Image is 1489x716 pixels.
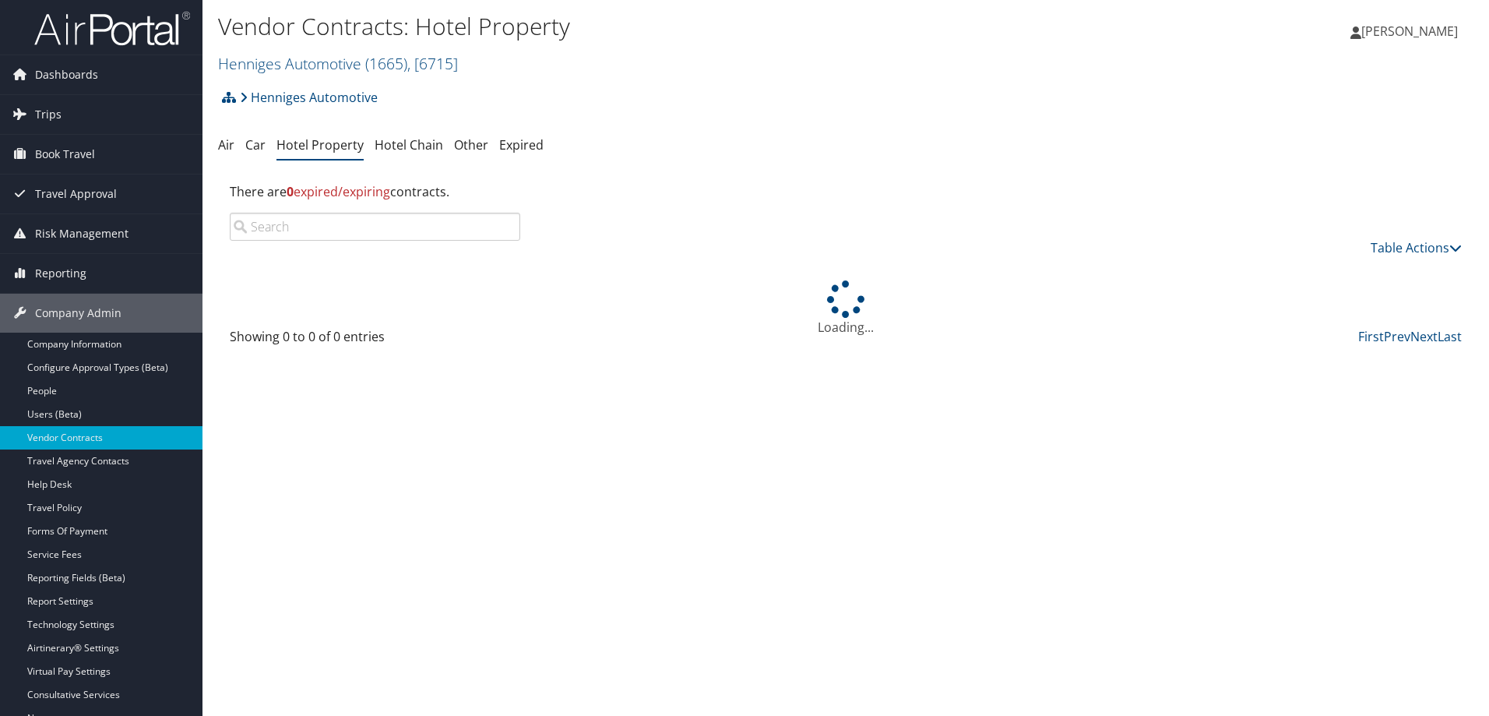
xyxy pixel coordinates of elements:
[407,53,458,74] span: , [ 6715 ]
[1438,328,1462,345] a: Last
[1361,23,1458,40] span: [PERSON_NAME]
[35,254,86,293] span: Reporting
[218,280,1473,337] div: Loading...
[230,213,520,241] input: Search
[230,327,520,354] div: Showing 0 to 0 of 0 entries
[35,214,128,253] span: Risk Management
[245,136,266,153] a: Car
[499,136,544,153] a: Expired
[1358,328,1384,345] a: First
[1384,328,1410,345] a: Prev
[276,136,364,153] a: Hotel Property
[1350,8,1473,55] a: [PERSON_NAME]
[34,10,190,47] img: airportal-logo.png
[35,95,62,134] span: Trips
[218,10,1055,43] h1: Vendor Contracts: Hotel Property
[454,136,488,153] a: Other
[218,53,458,74] a: Henniges Automotive
[365,53,407,74] span: ( 1665 )
[35,294,121,333] span: Company Admin
[35,175,117,213] span: Travel Approval
[240,82,378,113] a: Henniges Automotive
[218,171,1473,213] div: There are contracts.
[1371,239,1462,256] a: Table Actions
[35,55,98,94] span: Dashboards
[375,136,443,153] a: Hotel Chain
[218,136,234,153] a: Air
[35,135,95,174] span: Book Travel
[1410,328,1438,345] a: Next
[287,183,294,200] strong: 0
[287,183,390,200] span: expired/expiring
